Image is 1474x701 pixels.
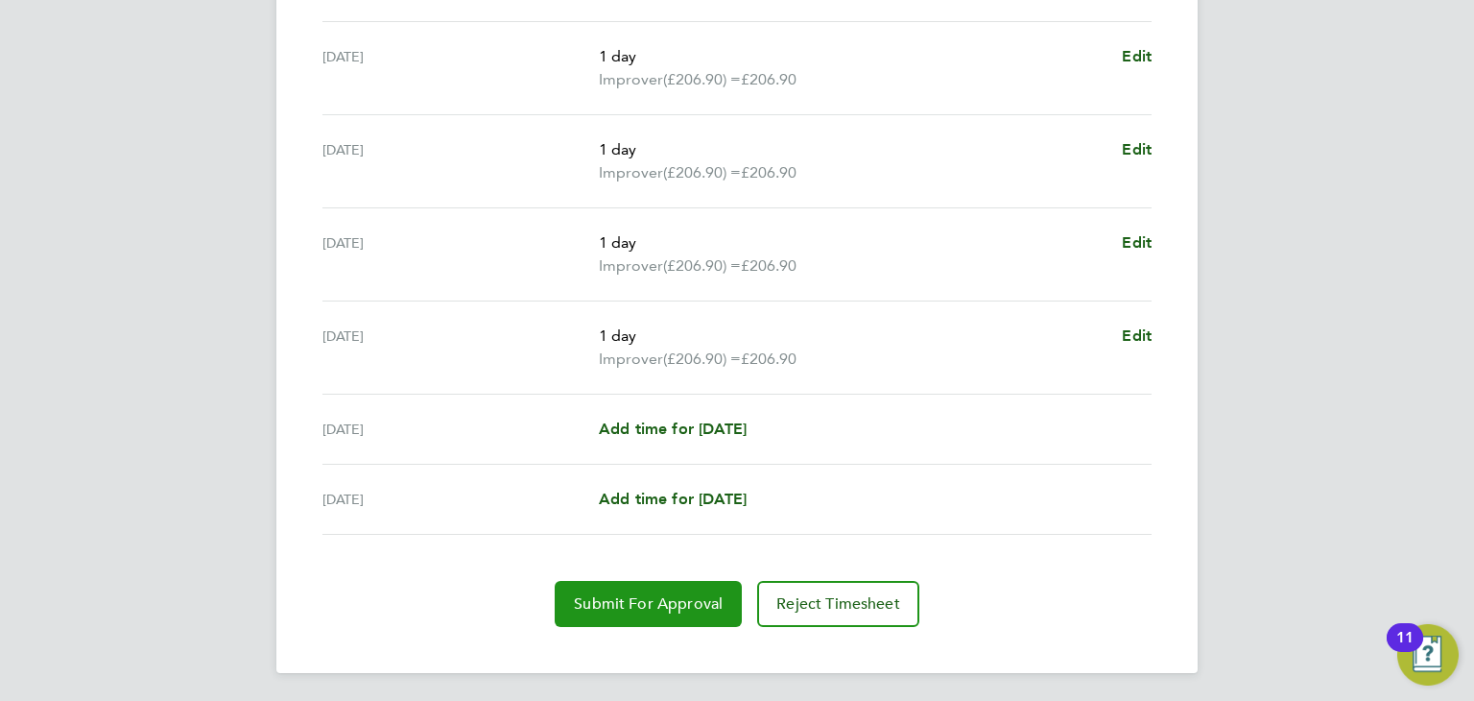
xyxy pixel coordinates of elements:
button: Open Resource Center, 11 new notifications [1397,624,1459,686]
span: £206.90 [741,350,796,368]
span: Improver [599,161,663,184]
span: Edit [1122,233,1152,252]
span: (£206.90) = [663,163,741,181]
a: Add time for [DATE] [599,418,747,441]
div: [DATE] [322,488,599,511]
span: (£206.90) = [663,70,741,88]
a: Edit [1122,138,1152,161]
a: Edit [1122,325,1152,348]
span: Improver [599,68,663,91]
span: Reject Timesheet [776,594,900,614]
span: (£206.90) = [663,256,741,275]
span: Edit [1122,140,1152,158]
button: Reject Timesheet [757,581,919,627]
div: [DATE] [322,45,599,91]
p: 1 day [599,138,1106,161]
span: Edit [1122,47,1152,65]
div: [DATE] [322,325,599,371]
span: Improver [599,254,663,278]
span: Submit For Approval [574,594,723,614]
span: Add time for [DATE] [599,420,747,438]
p: 1 day [599,45,1106,68]
span: Edit [1122,326,1152,345]
a: Edit [1122,231,1152,254]
div: [DATE] [322,138,599,184]
span: £206.90 [741,163,796,181]
p: 1 day [599,231,1106,254]
button: Submit For Approval [555,581,742,627]
a: Add time for [DATE] [599,488,747,511]
span: £206.90 [741,70,796,88]
span: £206.90 [741,256,796,275]
span: Improver [599,348,663,371]
a: Edit [1122,45,1152,68]
span: (£206.90) = [663,350,741,368]
div: [DATE] [322,231,599,278]
div: [DATE] [322,418,599,441]
div: 11 [1396,638,1414,663]
p: 1 day [599,325,1106,348]
span: Add time for [DATE] [599,490,747,508]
